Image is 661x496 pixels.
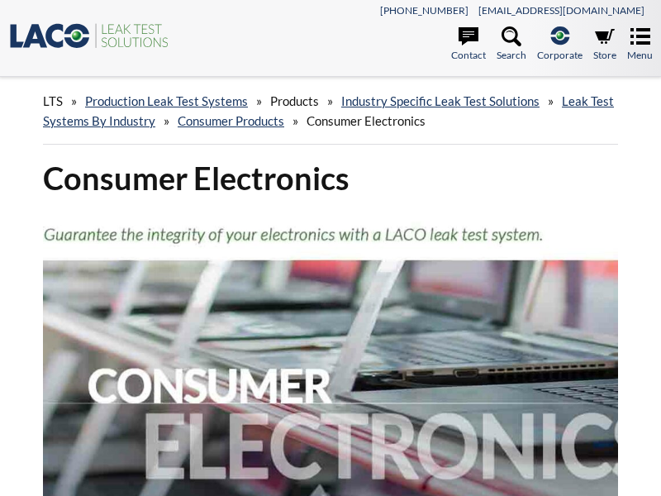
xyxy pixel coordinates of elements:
[43,78,618,145] div: » » » » » »
[43,158,618,198] h1: Consumer Electronics
[43,93,63,108] span: LTS
[451,26,486,63] a: Contact
[497,26,526,63] a: Search
[593,26,616,63] a: Store
[43,93,614,128] a: Leak Test Systems by Industry
[178,113,284,128] a: Consumer Products
[627,26,653,63] a: Menu
[85,93,248,108] a: Production Leak Test Systems
[380,4,468,17] a: [PHONE_NUMBER]
[478,4,644,17] a: [EMAIL_ADDRESS][DOMAIN_NAME]
[270,93,319,108] span: Products
[537,47,583,63] span: Corporate
[307,113,426,128] span: Consumer Electronics
[341,93,540,108] a: Industry Specific Leak Test Solutions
